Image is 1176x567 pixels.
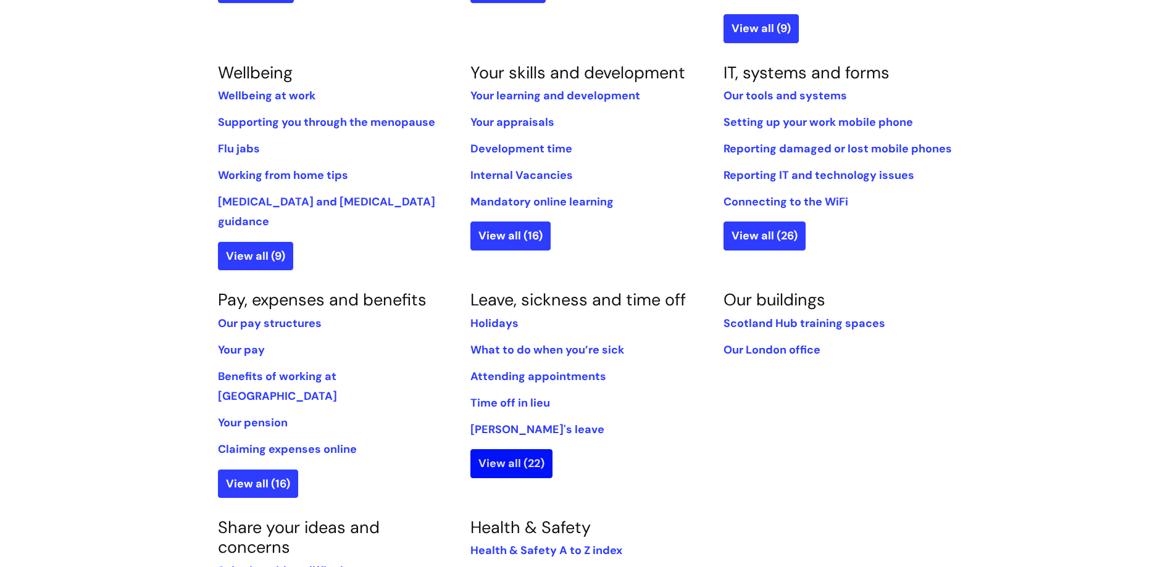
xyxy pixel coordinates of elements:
[470,543,622,558] a: Health & Safety A to Z index
[470,194,614,209] a: Mandatory online learning
[470,369,606,384] a: Attending appointments
[470,221,551,250] a: View all (16)
[470,289,686,310] a: Leave, sickness and time off
[724,194,848,209] a: Connecting to the WiFi
[218,194,435,229] a: [MEDICAL_DATA] and [MEDICAL_DATA] guidance
[724,141,952,156] a: Reporting damaged or lost mobile phones
[470,115,554,130] a: Your appraisals
[724,289,825,310] a: Our buildings
[470,395,550,410] a: Time off in lieu
[470,342,624,357] a: What to do when you’re sick
[218,289,427,310] a: Pay, expenses and benefits
[724,342,820,357] a: Our London office
[470,449,553,478] a: View all (22)
[218,470,298,498] a: View all (16)
[218,141,260,156] a: Flu jabs
[470,168,573,183] a: Internal Vacancies
[724,221,806,250] a: View all (26)
[724,168,914,183] a: Reporting IT and technology issues
[724,115,913,130] a: Setting up your work mobile phone
[470,422,604,437] a: [PERSON_NAME]'s leave
[470,88,640,103] a: Your learning and development
[218,88,315,103] a: Wellbeing at work
[218,115,435,130] a: Supporting you through the menopause
[470,316,519,331] a: Holidays
[218,369,337,404] a: Benefits of working at [GEOGRAPHIC_DATA]
[218,442,357,457] a: Claiming expenses online
[470,141,572,156] a: Development time
[218,62,293,83] a: Wellbeing
[218,242,293,270] a: View all (9)
[724,62,890,83] a: IT, systems and forms
[218,516,380,558] a: Share your ideas and concerns
[218,415,288,430] a: Your pension
[218,342,265,357] a: Your pay
[218,316,322,331] a: Our pay structures
[470,516,591,538] a: Health & Safety
[218,168,348,183] a: Working from home tips
[724,316,885,331] a: Scotland Hub training spaces
[724,14,799,43] a: View all (9)
[470,62,685,83] a: Your skills and development
[724,88,847,103] a: Our tools and systems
